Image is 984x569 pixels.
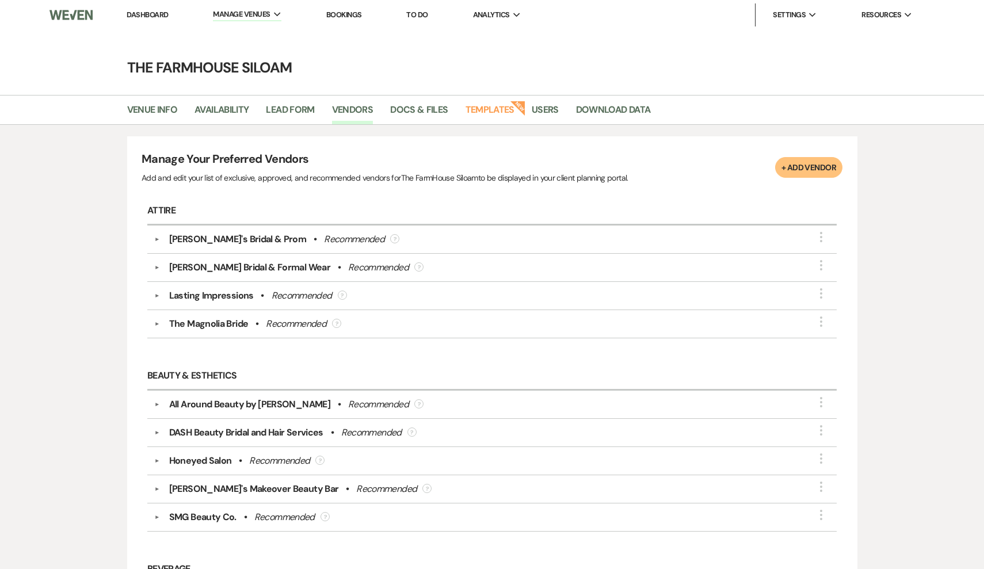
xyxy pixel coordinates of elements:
[169,398,330,411] div: All Around Beauty by [PERSON_NAME]
[261,289,264,303] b: •
[169,510,237,524] div: SMG Beauty Co.
[576,102,651,124] a: Download Data
[147,362,837,391] h6: Beauty & Esthetics
[249,454,310,468] div: Recommended
[346,482,349,496] b: •
[150,293,164,299] button: ▼
[407,427,417,437] div: ?
[150,236,164,242] button: ▼
[324,232,384,246] div: Recommended
[255,317,258,331] b: •
[244,510,247,524] b: •
[338,261,341,274] b: •
[266,102,314,124] a: Lead Form
[338,398,341,411] b: •
[169,426,323,440] div: DASH Beauty Bridal and Hair Services
[272,289,332,303] div: Recommended
[150,265,164,270] button: ▼
[532,102,559,124] a: Users
[466,102,514,124] a: Templates
[422,484,432,493] div: ?
[169,317,248,331] div: The Magnolia Bride
[348,261,409,274] div: Recommended
[147,197,837,226] h6: Attire
[406,10,428,20] a: To Do
[169,454,232,468] div: Honeyed Salon
[321,512,330,521] div: ?
[150,486,164,492] button: ▼
[169,482,339,496] div: [PERSON_NAME]'s Makeover Beauty Bar
[254,510,315,524] div: Recommended
[414,399,424,408] div: ?
[773,9,806,21] span: Settings
[315,456,325,465] div: ?
[150,458,164,464] button: ▼
[239,454,242,468] b: •
[150,514,164,520] button: ▼
[332,319,341,328] div: ?
[510,100,526,116] strong: New
[390,102,448,124] a: Docs & Files
[861,9,901,21] span: Resources
[414,262,424,272] div: ?
[473,9,510,21] span: Analytics
[169,232,306,246] div: [PERSON_NAME]'s Bridal & Prom
[331,426,334,440] b: •
[169,289,254,303] div: Lasting Impressions
[142,151,628,171] h4: Manage Your Preferred Vendors
[356,482,417,496] div: Recommended
[338,291,347,300] div: ?
[332,102,373,124] a: Vendors
[775,157,842,178] button: + Add Vendor
[127,10,168,20] a: Dashboard
[348,398,409,411] div: Recommended
[150,321,164,327] button: ▼
[341,426,402,440] div: Recommended
[390,234,399,243] div: ?
[78,58,906,78] h4: The FarmHouse Siloam
[150,430,164,436] button: ▼
[127,102,178,124] a: Venue Info
[142,171,628,184] p: Add and edit your list of exclusive, approved, and recommended vendors for The FarmHouse Siloam t...
[150,402,164,407] button: ▼
[326,10,362,20] a: Bookings
[169,261,330,274] div: [PERSON_NAME] Bridal & Formal Wear
[49,3,93,27] img: Weven Logo
[314,232,316,246] b: •
[266,317,326,331] div: Recommended
[194,102,249,124] a: Availability
[213,9,270,20] span: Manage Venues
